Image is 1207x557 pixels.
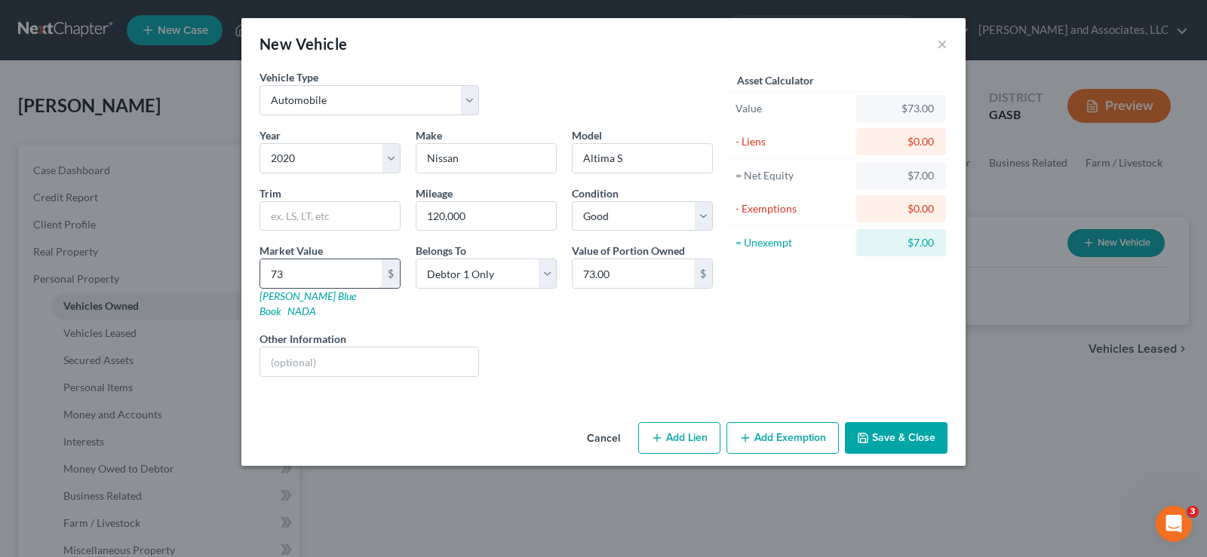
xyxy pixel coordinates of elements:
[868,101,934,116] div: $73.00
[260,185,281,201] label: Trim
[416,244,466,257] span: Belongs To
[260,127,281,143] label: Year
[737,72,814,88] label: Asset Calculator
[260,202,400,231] input: ex. LS, LT, etc
[638,422,720,454] button: Add Lien
[868,134,934,149] div: $0.00
[845,422,947,454] button: Save & Close
[260,243,323,259] label: Market Value
[572,243,685,259] label: Value of Portion Owned
[572,185,619,201] label: Condition
[726,422,839,454] button: Add Exemption
[736,134,849,149] div: - Liens
[868,168,934,183] div: $7.00
[736,168,849,183] div: = Net Equity
[287,305,316,317] a: NADA
[416,144,556,173] input: ex. Nissan
[260,33,347,54] div: New Vehicle
[1156,506,1192,542] iframe: Intercom live chat
[416,202,556,231] input: --
[260,289,356,317] a: [PERSON_NAME] Blue Book
[260,259,382,288] input: 0.00
[260,347,478,376] input: (optional)
[260,69,318,85] label: Vehicle Type
[937,35,947,53] button: ×
[575,424,632,454] button: Cancel
[572,127,602,143] label: Model
[1187,506,1199,518] span: 3
[736,101,849,116] div: Value
[868,201,934,216] div: $0.00
[573,259,694,288] input: 0.00
[382,259,400,288] div: $
[573,144,712,173] input: ex. Altima
[868,235,934,250] div: $7.00
[736,201,849,216] div: - Exemptions
[736,235,849,250] div: = Unexempt
[260,331,346,347] label: Other Information
[694,259,712,288] div: $
[416,129,442,142] span: Make
[416,185,453,201] label: Mileage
